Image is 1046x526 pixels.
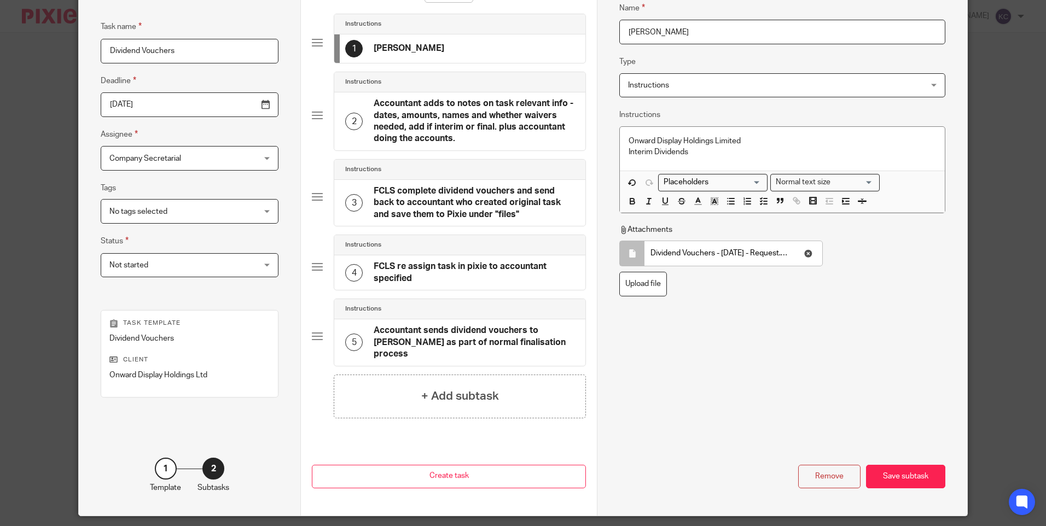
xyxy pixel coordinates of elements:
[770,174,880,191] div: Text styles
[109,155,181,162] span: Company Secretarial
[658,174,768,191] div: Placeholders
[650,248,788,259] span: Dividend Vouchers - [DATE] - Request.pdf
[101,74,136,87] label: Deadline
[374,325,574,360] h4: Accountant sends dividend vouchers to [PERSON_NAME] as part of normal finalisation process
[345,194,363,212] div: 3
[345,241,381,249] h4: Instructions
[109,261,148,269] span: Not started
[421,388,499,405] h4: + Add subtask
[345,113,363,130] div: 2
[345,334,363,351] div: 5
[109,355,270,364] p: Client
[150,482,181,493] p: Template
[312,465,586,488] button: Create task
[770,174,880,191] div: Search for option
[619,224,672,235] p: Attachments
[834,177,873,188] input: Search for option
[374,185,574,220] h4: FCLS complete dividend vouchers and send back to accountant who created original task and save th...
[345,20,381,28] h4: Instructions
[374,43,444,54] h4: [PERSON_NAME]
[101,92,278,117] input: Pick a date
[101,20,142,33] label: Task name
[109,319,270,328] p: Task template
[619,2,645,14] label: Name
[109,333,270,344] p: Dividend Vouchers
[101,183,116,194] label: Tags
[101,128,138,141] label: Assignee
[101,39,278,63] input: Task name
[345,305,381,313] h4: Instructions
[101,235,129,247] label: Status
[619,272,667,296] label: Upload file
[109,208,167,215] span: No tags selected
[345,264,363,282] div: 4
[345,78,381,86] h4: Instructions
[374,261,574,284] h4: FCLS re assign task in pixie to accountant specified
[629,136,935,147] p: Onward Display Holdings Limited
[798,465,861,488] div: Remove
[619,56,636,67] label: Type
[109,370,270,381] p: Onward Display Holdings Ltd
[374,98,574,145] h4: Accountant adds to notes on task relevant info - dates, amounts, names and whether waivers needed...
[866,465,945,488] div: Save subtask
[658,174,768,191] div: Search for option
[155,458,177,480] div: 1
[619,109,660,120] label: Instructions
[345,165,381,174] h4: Instructions
[660,177,761,188] input: Search for option
[345,40,363,57] div: 1
[202,458,224,480] div: 2
[773,177,833,188] span: Normal text size
[197,482,229,493] p: Subtasks
[629,147,935,157] p: Interim Dividends
[628,81,669,89] span: Instructions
